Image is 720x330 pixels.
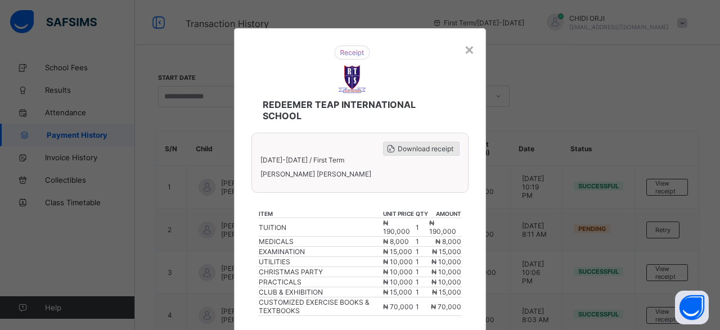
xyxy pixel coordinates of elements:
[383,257,413,266] span: ₦ 10,000
[383,268,413,276] span: ₦ 10,000
[432,247,461,256] span: ₦ 15,000
[415,257,429,267] td: 1
[383,247,412,256] span: ₦ 15,000
[432,288,461,296] span: ₦ 15,000
[263,99,447,121] span: REDEEMER TEAP INTERNATIONAL SCHOOL
[259,223,382,232] div: TUITION
[383,302,413,311] span: ₦ 70,000
[429,219,456,236] span: ₦ 190,000
[382,210,416,218] th: unit price
[435,237,461,246] span: ₦ 8,000
[383,219,410,236] span: ₦ 190,000
[431,268,461,276] span: ₦ 10,000
[338,65,366,93] img: REDEEMER TEAP INTERNATIONAL SCHOOL
[431,257,461,266] span: ₦ 10,000
[260,170,460,178] span: [PERSON_NAME] [PERSON_NAME]
[675,291,709,324] button: Open asap
[259,237,382,246] div: MEDICALS
[260,156,344,164] span: [DATE]-[DATE] / First Term
[259,257,382,266] div: UTILITIES
[383,288,412,296] span: ₦ 15,000
[415,218,429,237] td: 1
[334,46,370,60] img: receipt.26f346b57495a98c98ef9b0bc63aa4d8.svg
[415,287,429,297] td: 1
[415,297,429,316] td: 1
[398,144,453,153] span: Download receipt
[259,288,382,296] div: CLUB & EXHIBITION
[259,298,382,315] div: CUSTOMIZED EXERCISE BOOKS & TEXTBOOKS
[464,39,475,58] div: ×
[415,247,429,257] td: 1
[259,268,382,276] div: CHRISTMAS PARTY
[383,237,409,246] span: ₦ 8,000
[259,247,382,256] div: EXAMINATION
[415,237,429,247] td: 1
[259,278,382,286] div: PRACTICALS
[415,267,429,277] td: 1
[258,210,382,218] th: item
[431,302,461,311] span: ₦ 70,000
[429,210,462,218] th: amount
[415,210,429,218] th: qty
[431,278,461,286] span: ₦ 10,000
[415,277,429,287] td: 1
[383,278,413,286] span: ₦ 10,000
